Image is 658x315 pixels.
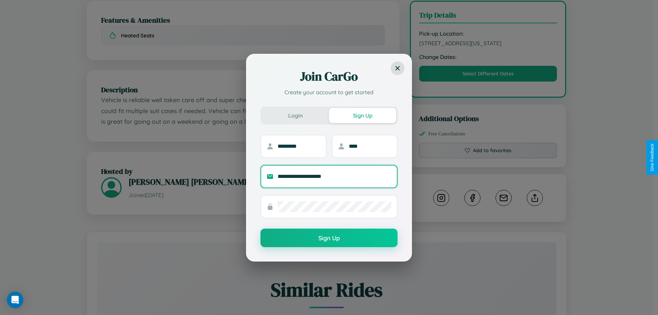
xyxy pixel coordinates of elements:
[260,229,398,247] button: Sign Up
[260,88,398,96] p: Create your account to get started
[262,108,329,123] button: Login
[650,144,655,171] div: Give Feedback
[260,68,398,85] h2: Join CarGo
[329,108,396,123] button: Sign Up
[7,292,23,308] div: Open Intercom Messenger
